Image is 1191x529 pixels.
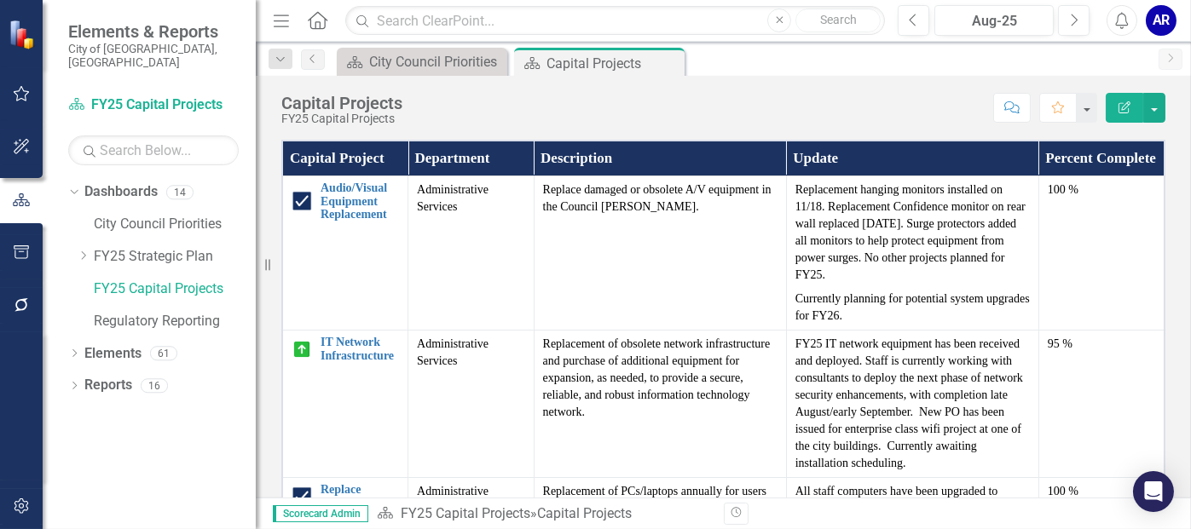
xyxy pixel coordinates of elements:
[795,287,1030,325] p: Currently planning for potential system upgrades for FY26.
[84,182,158,202] a: Dashboards
[141,378,168,393] div: 16
[94,312,256,331] a: Regulatory Reporting
[543,483,778,517] p: Replacement of PCs/laptops annually for users with outdated or damaged hardware.
[94,247,256,267] a: FY25 Strategic Plan
[786,176,1038,331] td: Double-Click to Edit
[321,483,399,509] a: Replace PCs/Laptops
[9,20,38,49] img: ClearPoint Strategy
[401,505,530,521] a: FY25 Capital Projects
[84,376,132,395] a: Reports
[150,346,177,360] div: 61
[321,336,399,362] a: IT Network Infrastructure
[786,331,1038,478] td: Double-Click to Edit
[345,6,885,36] input: Search ClearPoint...
[1038,331,1165,478] td: Double-Click to Edit
[281,94,402,112] div: Capital Projects
[1038,176,1165,331] td: Double-Click to Edit
[1146,5,1177,36] button: AR
[166,185,194,199] div: 14
[543,336,778,421] p: Replacement of obsolete network infrastructure and purchase of additional equipment for expansion...
[1048,181,1155,198] div: 100 %
[292,339,312,359] img: On Target
[417,183,489,213] span: Administrative Services
[321,181,399,221] a: Audio/Visual Equipment Replacement
[94,215,256,234] a: City Council Priorities
[1048,483,1155,500] div: 100 %
[292,191,312,211] img: Completed
[84,344,142,364] a: Elements
[795,181,1030,287] p: Replacement hanging monitors installed on 11/18. Replacement Confidence monitor on rear wall repl...
[417,485,489,515] span: Administrative Services
[537,505,632,521] div: Capital Projects
[795,336,1030,472] p: FY25 IT network equipment has been received and deployed. Staff is currently working with consult...
[940,11,1048,32] div: Aug-25
[417,337,489,367] span: Administrative Services
[534,176,786,331] td: Double-Click to Edit
[273,505,368,522] span: Scorecard Admin
[341,51,503,72] a: City Council Priorities
[820,13,857,26] span: Search
[282,331,408,478] td: Double-Click to Edit Right Click for Context Menu
[292,486,312,507] img: Completed
[281,112,402,125] div: FY25 Capital Projects
[377,504,711,524] div: »
[68,95,239,115] a: FY25 Capital Projects
[1048,336,1155,353] div: 95 %
[534,331,786,478] td: Double-Click to Edit
[408,331,535,478] td: Double-Click to Edit
[94,279,256,299] a: FY25 Capital Projects
[934,5,1054,36] button: Aug-25
[795,9,881,32] button: Search
[68,42,239,70] small: City of [GEOGRAPHIC_DATA], [GEOGRAPHIC_DATA]
[546,53,680,74] div: Capital Projects
[543,181,778,216] p: Replace damaged or obsolete A/V equipment in the Council [PERSON_NAME].
[68,21,239,42] span: Elements & Reports
[282,176,408,331] td: Double-Click to Edit Right Click for Context Menu
[68,135,239,165] input: Search Below...
[369,51,503,72] div: City Council Priorities
[1133,471,1174,512] div: Open Intercom Messenger
[408,176,535,331] td: Double-Click to Edit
